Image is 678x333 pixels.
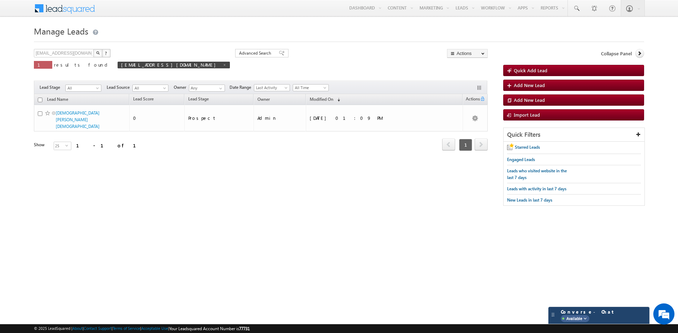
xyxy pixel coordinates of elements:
textarea: Type your message and hit 'Enter' [9,65,129,211]
button: Actions [447,49,488,58]
a: Show All Items [215,85,224,92]
a: Last Activity [254,84,290,91]
span: Available [566,315,582,322]
span: Quick Add Lead [514,67,547,73]
input: Check all records [38,98,42,102]
span: ? [105,50,108,56]
span: All [66,85,99,91]
span: Owner [174,84,189,91]
span: Add New Lead [514,82,545,88]
a: All Time [293,84,329,91]
span: 77731 [239,326,250,331]
img: d_60004797649_company_0_60004797649 [12,37,30,46]
span: Lead Stage [40,84,65,91]
span: © 2025 LeadSquared | | | | | [34,325,250,332]
span: Import Lead [514,112,540,118]
a: next [475,139,488,150]
span: 1 [459,139,472,151]
span: Converse - Chat [561,309,615,322]
span: Add New Lead [514,97,545,103]
span: Last Activity [254,85,288,91]
div: 1 - 1 of 1 [76,141,144,149]
img: carter-drag [550,312,556,317]
input: Type to Search [189,85,225,92]
span: Engaged Leads [507,157,535,162]
span: Owner [257,97,270,102]
img: Search [96,51,100,55]
a: Terms of Service [113,326,140,331]
span: 25 [54,142,65,150]
div: Prospect [188,115,250,121]
a: Lead Score [130,95,157,104]
span: Leads who visited website in the last 7 days [507,168,567,180]
div: [DATE] 01:09 PM [310,115,407,121]
div: Admin [257,115,303,121]
span: results found [54,62,110,68]
span: All [133,85,166,91]
button: ? [102,49,111,57]
span: New Leads in last 7 days [507,197,552,203]
span: Collapse Panel [601,50,632,57]
span: Advanced Search [239,50,273,56]
a: Lead Stage [185,95,212,104]
span: Lead Source [107,84,132,91]
a: [DEMOGRAPHIC_DATA][PERSON_NAME][DEMOGRAPHIC_DATA] [56,110,100,129]
a: About [72,326,83,331]
span: Modified On [310,97,333,102]
a: Contact Support [84,326,112,331]
span: 1 [37,62,49,68]
span: Lead Score [133,96,154,101]
span: Date Range [230,84,254,91]
span: [EMAIL_ADDRESS][DOMAIN_NAME] [121,62,219,68]
span: Actions [463,95,480,104]
span: All Time [293,85,327,91]
a: prev [442,139,455,150]
span: Starred Leads [515,144,540,150]
span: Manage Leads [34,25,88,37]
a: Modified On (sorted descending) [306,95,344,104]
a: All [132,85,168,92]
div: Chat with us now [37,37,119,46]
a: Lead Name [43,95,72,105]
img: down-arrow [582,316,588,321]
a: Acceptable Use [141,326,168,331]
span: Leads with activity in last 7 days [507,186,566,191]
a: All [65,85,101,92]
span: (sorted descending) [334,97,340,103]
span: select [65,144,71,147]
div: Show [34,142,48,148]
div: Minimize live chat window [116,4,133,20]
div: Quick Filters [504,128,644,142]
span: Your Leadsquared Account Number is [169,326,250,331]
div: 0 [133,115,182,121]
em: Start Chat [96,217,128,227]
span: Lead Stage [188,96,209,101]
